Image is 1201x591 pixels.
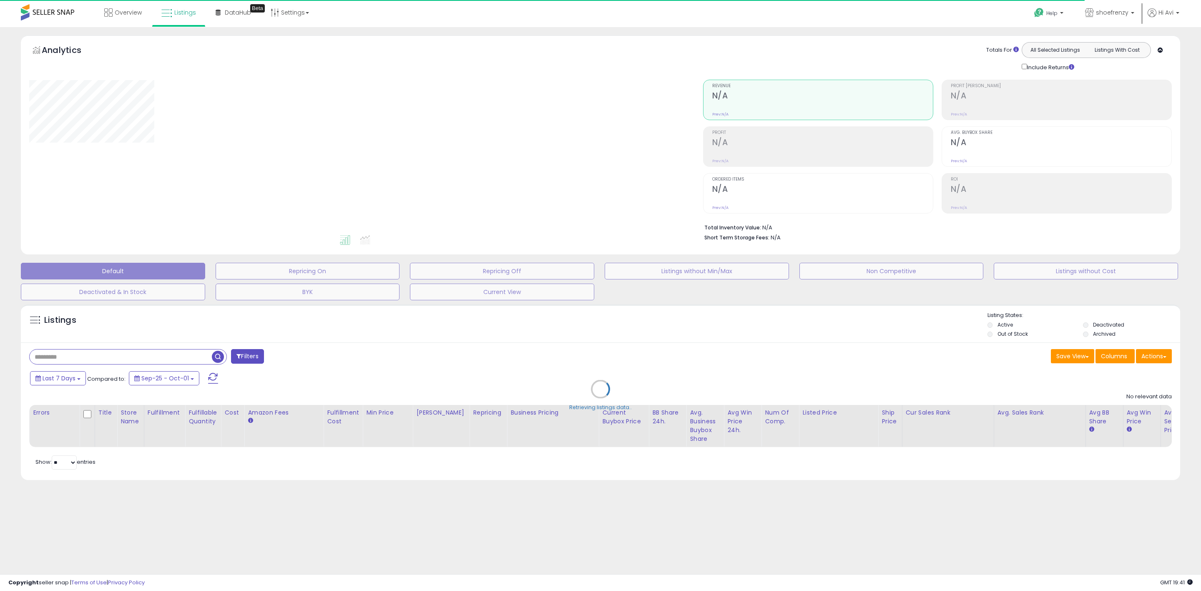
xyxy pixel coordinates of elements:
span: N/A [771,234,781,241]
div: Tooltip anchor [250,4,265,13]
b: Short Term Storage Fees: [704,234,769,241]
span: Listings [174,8,196,17]
small: Prev: N/A [951,158,967,163]
h2: N/A [712,138,933,149]
span: DataHub [225,8,251,17]
a: Help [1028,1,1072,27]
span: Avg. Buybox Share [951,131,1171,135]
div: Include Returns [1015,62,1084,71]
i: Get Help [1034,8,1044,18]
small: Prev: N/A [712,112,729,117]
span: Hi Avi [1158,8,1173,17]
li: N/A [704,222,1166,232]
h2: N/A [951,184,1171,196]
button: Repricing Off [410,263,594,279]
span: Ordered Items [712,177,933,182]
h2: N/A [712,91,933,102]
div: Totals For [986,46,1019,54]
span: ROI [951,177,1171,182]
button: Listings without Cost [994,263,1178,279]
span: shoefrenzy [1096,8,1128,17]
span: Overview [115,8,142,17]
a: Hi Avi [1148,8,1179,27]
button: Repricing On [216,263,400,279]
button: Listings without Min/Max [605,263,789,279]
button: Deactivated & In Stock [21,284,205,300]
button: Non Competitive [799,263,984,279]
small: Prev: N/A [712,158,729,163]
button: All Selected Listings [1024,45,1086,55]
b: Total Inventory Value: [704,224,761,231]
button: BYK [216,284,400,300]
span: Revenue [712,84,933,88]
small: Prev: N/A [712,205,729,210]
h2: N/A [951,138,1171,149]
div: Retrieving listings data.. [569,404,632,411]
span: Profit [PERSON_NAME] [951,84,1171,88]
small: Prev: N/A [951,205,967,210]
span: Profit [712,131,933,135]
button: Default [21,263,205,279]
h2: N/A [951,91,1171,102]
button: Listings With Cost [1086,45,1148,55]
h2: N/A [712,184,933,196]
span: Help [1046,10,1058,17]
small: Prev: N/A [951,112,967,117]
button: Current View [410,284,594,300]
h5: Analytics [42,44,98,58]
